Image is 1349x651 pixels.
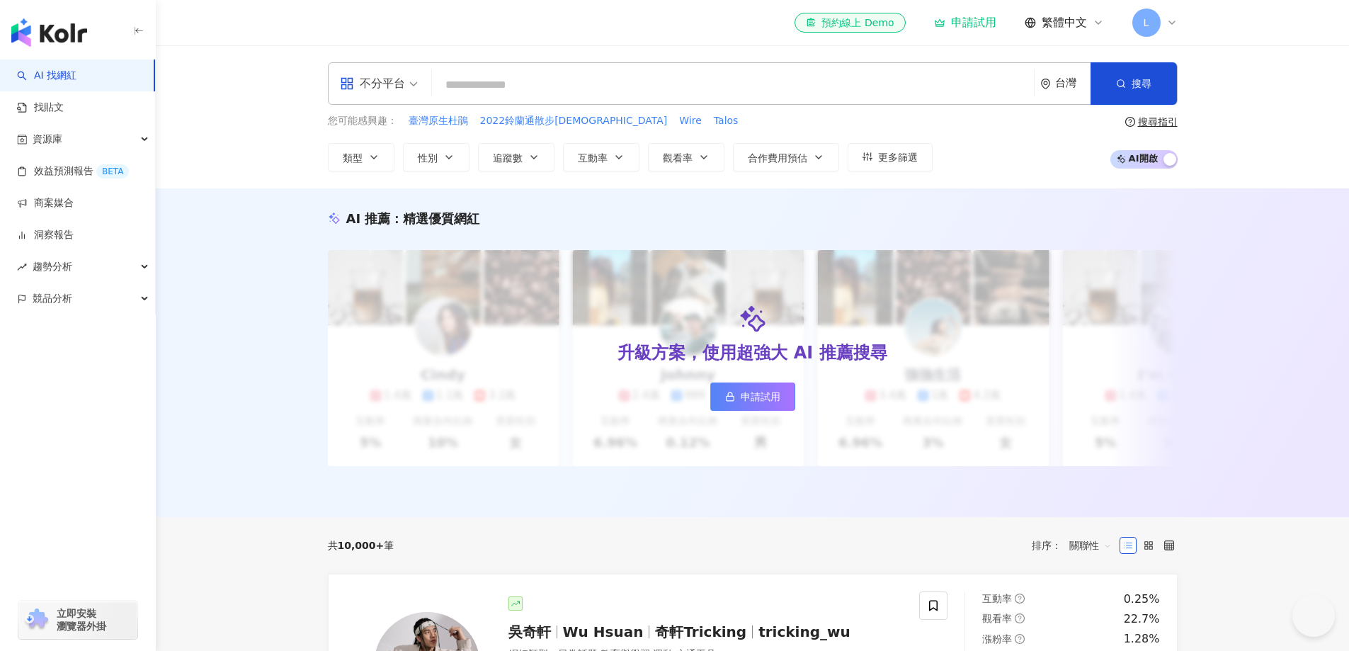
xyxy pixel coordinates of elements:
[648,143,724,171] button: 觀看率
[758,623,850,640] span: tricking_wu
[748,152,807,164] span: 合作費用預估
[11,18,87,47] img: logo
[1091,62,1177,105] button: 搜尋
[409,114,468,128] span: 臺灣原生杜鵑
[328,114,397,128] span: 您可能感興趣：
[713,113,739,129] button: Talos
[563,143,639,171] button: 互動率
[403,211,479,226] span: 精選優質網紅
[340,72,405,95] div: 不分平台
[934,16,996,30] a: 申請試用
[57,607,106,633] span: 立即安裝 瀏覽器外掛
[17,69,76,83] a: searchAI 找網紅
[493,152,523,164] span: 追蹤數
[1124,611,1160,627] div: 22.7%
[18,601,137,639] a: chrome extension立即安裝 瀏覽器外掛
[982,633,1012,645] span: 漲粉率
[23,608,50,631] img: chrome extension
[563,623,644,640] span: Wu Hsuan
[17,196,74,210] a: 商案媒合
[878,152,918,163] span: 更多篩選
[679,114,702,128] span: Wire
[806,16,894,30] div: 預約線上 Demo
[741,391,780,402] span: 申請試用
[1069,534,1112,557] span: 關聯性
[982,593,1012,604] span: 互動率
[710,383,795,411] a: 申請試用
[982,613,1012,624] span: 觀看率
[1015,594,1025,604] span: question-circle
[17,101,64,115] a: 找貼文
[346,210,480,227] div: AI 推薦 ：
[17,228,74,242] a: 洞察報告
[678,113,702,129] button: Wire
[328,143,394,171] button: 類型
[1032,534,1120,557] div: 排序：
[343,152,363,164] span: 類型
[408,113,469,129] button: 臺灣原生杜鵑
[733,143,839,171] button: 合作費用預估
[1042,15,1087,30] span: 繁體中文
[1292,594,1335,637] iframe: Help Scout Beacon - Open
[508,623,551,640] span: 吳奇軒
[1132,78,1151,89] span: 搜尋
[714,114,739,128] span: Talos
[1015,613,1025,623] span: question-circle
[340,77,354,91] span: appstore
[1015,634,1025,644] span: question-circle
[418,152,438,164] span: 性別
[33,123,62,155] span: 資源庫
[403,143,469,171] button: 性別
[795,13,905,33] a: 預約線上 Demo
[480,114,668,128] span: 2022鈴蘭通散步[DEMOGRAPHIC_DATA]
[1138,116,1178,128] div: 搜尋指引
[655,623,746,640] span: 奇軒Tricking
[478,143,554,171] button: 追蹤數
[1125,117,1135,127] span: question-circle
[663,152,693,164] span: 觀看率
[848,143,933,171] button: 更多篩選
[17,262,27,272] span: rise
[17,164,129,179] a: 效益預測報告BETA
[578,152,608,164] span: 互動率
[328,540,394,551] div: 共 筆
[1055,77,1091,89] div: 台灣
[479,113,668,129] button: 2022鈴蘭通散步[DEMOGRAPHIC_DATA]
[338,540,385,551] span: 10,000+
[1144,15,1149,30] span: L
[617,341,887,366] div: 升級方案，使用超強大 AI 推薦搜尋
[1124,591,1160,607] div: 0.25%
[1040,79,1051,89] span: environment
[1124,631,1160,647] div: 1.28%
[33,283,72,315] span: 競品分析
[33,251,72,283] span: 趨勢分析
